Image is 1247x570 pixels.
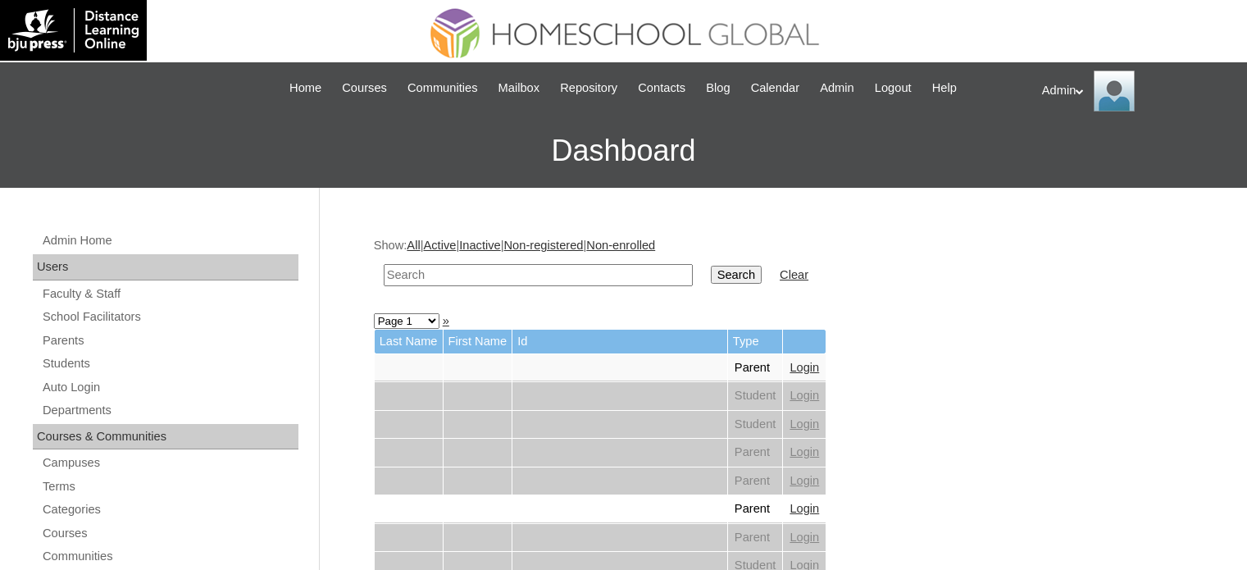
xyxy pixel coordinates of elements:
[790,389,819,402] a: Login
[384,264,693,286] input: Search
[790,531,819,544] a: Login
[728,411,783,439] td: Student
[790,502,819,515] a: Login
[504,239,584,252] a: Non-registered
[334,79,395,98] a: Courses
[8,8,139,52] img: logo-white.png
[586,239,655,252] a: Non-enrolled
[41,377,298,398] a: Auto Login
[728,467,783,495] td: Parent
[630,79,694,98] a: Contacts
[41,284,298,304] a: Faculty & Staff
[743,79,808,98] a: Calendar
[8,114,1239,188] h3: Dashboard
[706,79,730,98] span: Blog
[728,354,783,382] td: Parent
[512,330,727,353] td: Id
[41,523,298,544] a: Courses
[728,495,783,523] td: Parent
[444,330,512,353] td: First Name
[875,79,912,98] span: Logout
[41,307,298,327] a: School Facilitators
[812,79,862,98] a: Admin
[41,453,298,473] a: Campuses
[459,239,501,252] a: Inactive
[41,400,298,421] a: Departments
[41,230,298,251] a: Admin Home
[41,331,298,351] a: Parents
[790,474,819,487] a: Login
[728,382,783,410] td: Student
[932,79,957,98] span: Help
[698,79,738,98] a: Blog
[41,499,298,520] a: Categories
[407,239,420,252] a: All
[552,79,626,98] a: Repository
[751,79,799,98] span: Calendar
[1094,71,1135,112] img: Admin Homeschool Global
[33,424,298,450] div: Courses & Communities
[560,79,617,98] span: Repository
[33,254,298,280] div: Users
[820,79,854,98] span: Admin
[443,314,449,327] a: »
[41,353,298,374] a: Students
[281,79,330,98] a: Home
[490,79,548,98] a: Mailbox
[342,79,387,98] span: Courses
[375,330,443,353] td: Last Name
[867,79,920,98] a: Logout
[399,79,486,98] a: Communities
[790,417,819,431] a: Login
[423,239,456,252] a: Active
[728,330,783,353] td: Type
[289,79,321,98] span: Home
[41,546,298,567] a: Communities
[728,524,783,552] td: Parent
[780,268,808,281] a: Clear
[790,361,819,374] a: Login
[41,477,298,497] a: Terms
[407,79,478,98] span: Communities
[728,439,783,467] td: Parent
[711,266,762,284] input: Search
[374,237,1186,295] div: Show: | | | |
[638,79,685,98] span: Contacts
[498,79,540,98] span: Mailbox
[790,445,819,458] a: Login
[1042,71,1231,112] div: Admin
[924,79,965,98] a: Help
